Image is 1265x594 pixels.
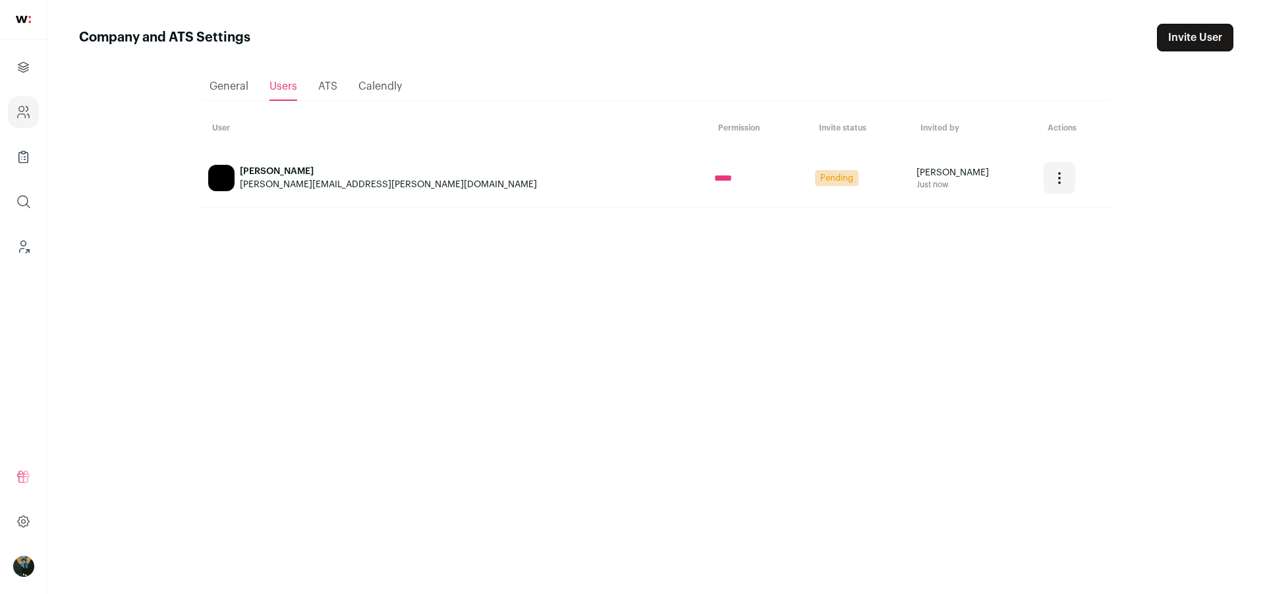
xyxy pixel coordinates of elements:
[910,122,1036,149] th: Invited by
[1157,24,1233,51] a: Invite User
[210,73,248,100] a: General
[8,51,39,83] a: Projects
[269,81,297,92] span: Users
[708,122,809,149] th: Permission
[8,141,39,173] a: Company Lists
[240,165,537,178] div: [PERSON_NAME]
[240,178,537,191] div: [PERSON_NAME][EMAIL_ADDRESS][PERSON_NAME][DOMAIN_NAME]
[13,556,34,577] button: Open dropdown
[210,81,248,92] span: General
[318,81,337,92] span: ATS
[358,73,402,100] a: Calendly
[916,179,1030,190] div: Just now
[916,166,1030,179] div: [PERSON_NAME]
[13,556,34,577] img: 12031951-medium_jpg
[815,170,858,186] span: Pending
[16,16,31,23] img: wellfound-shorthand-0d5821cbd27db2630d0214b213865d53afaa358527fdda9d0ea32b1df1b89c2c.svg
[79,28,250,47] h1: Company and ATS Settings
[318,73,337,100] a: ATS
[202,122,708,149] th: User
[808,122,910,149] th: Invite status
[1037,122,1111,149] th: Actions
[358,81,402,92] span: Calendly
[1044,162,1075,194] button: Open dropdown
[8,96,39,128] a: Company and ATS Settings
[208,165,235,191] img: blank-avatar.png
[8,231,39,262] a: Leads (Backoffice)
